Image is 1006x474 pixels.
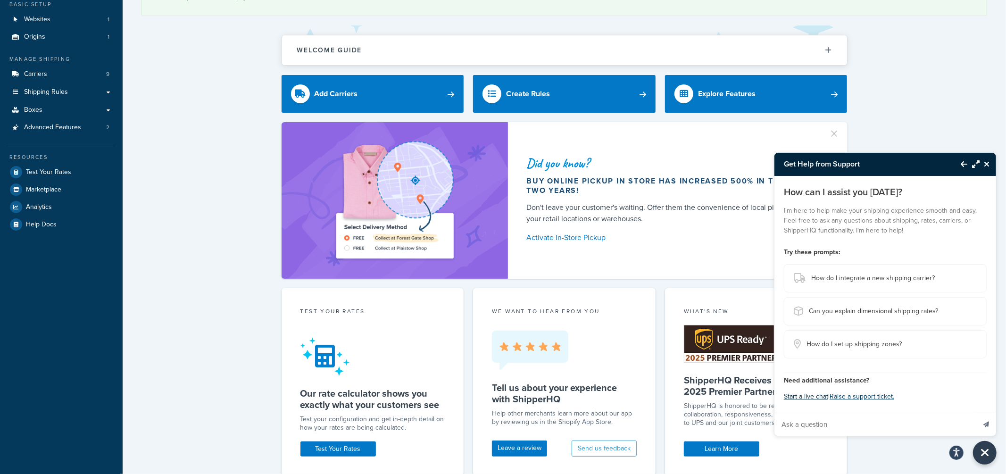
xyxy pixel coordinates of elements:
[7,28,116,46] a: Origins1
[24,33,45,41] span: Origins
[7,181,116,198] a: Marketplace
[784,247,987,257] h4: Try these prompts:
[976,413,996,436] button: Send message
[106,124,109,132] span: 2
[527,176,825,195] div: Buy online pickup in store has increased 500% in the past two years!
[7,199,116,216] a: Analytics
[106,70,109,78] span: 9
[26,203,52,211] span: Analytics
[684,307,829,318] div: What's New
[527,231,825,244] a: Activate In-Store Pickup
[282,75,464,113] a: Add Carriers
[7,11,116,28] li: Websites
[784,375,987,385] h4: Need additional assistance?
[784,297,987,325] button: Can you explain dimensional shipping rates?
[7,164,116,181] a: Test Your Rates
[7,66,116,83] a: Carriers9
[784,206,987,235] p: I'm here to help make your shipping experience smooth and easy. Feel free to ask any questions ab...
[774,413,975,436] input: Ask a question
[7,119,116,136] li: Advanced Features
[684,374,829,397] h5: ShipperHQ Receives UPS Ready® 2025 Premier Partner Award
[473,75,656,113] a: Create Rules
[7,55,116,63] div: Manage Shipping
[26,168,71,176] span: Test Your Rates
[492,382,637,405] h5: Tell us about your experience with ShipperHQ
[830,391,894,401] a: Raise a support ticket.
[26,221,57,229] span: Help Docs
[309,136,480,265] img: ad-shirt-map-b0359fc47e01cab431d101c4b569394f6a03f54285957d908178d52f29eb9668.png
[784,330,987,358] button: How do I set up shipping zones?
[300,307,445,318] div: Test your rates
[784,390,828,403] button: Start a live chat
[784,390,987,403] p: |
[980,158,996,170] button: Close Resource Center
[684,441,759,457] a: Learn More
[492,409,637,426] p: Help other merchants learn more about our app by reviewing us in the Shopify App Store.
[7,28,116,46] li: Origins
[967,153,980,175] button: Maximize Resource Center
[784,185,987,199] p: How can I assist you [DATE]?
[24,124,81,132] span: Advanced Features
[784,264,987,292] button: How do I integrate a new shipping carrier?
[7,153,116,161] div: Resources
[806,338,902,351] span: How do I set up shipping zones?
[809,305,938,318] span: Can you explain dimensional shipping rates?
[24,16,50,24] span: Websites
[698,87,756,100] div: Explore Features
[527,157,825,170] div: Did you know?
[951,153,967,175] button: Back to Resource Center
[300,415,445,432] div: Test your configuration and get in-depth detail on how your rates are being calculated.
[7,0,116,8] div: Basic Setup
[282,35,847,65] button: Welcome Guide
[24,88,68,96] span: Shipping Rules
[7,11,116,28] a: Websites1
[24,70,47,78] span: Carriers
[300,388,445,410] h5: Our rate calculator shows you exactly what your customers see
[7,101,116,119] a: Boxes
[7,216,116,233] a: Help Docs
[774,153,951,175] h3: Get Help from Support
[811,272,935,285] span: How do I integrate a new shipping carrier?
[572,441,637,457] button: Send us feedback
[26,186,61,194] span: Marketplace
[108,16,109,24] span: 1
[7,119,116,136] a: Advanced Features2
[300,441,376,457] a: Test Your Rates
[665,75,848,113] a: Explore Features
[24,106,42,114] span: Boxes
[7,83,116,101] a: Shipping Rules
[492,441,547,457] a: Leave a review
[315,87,358,100] div: Add Carriers
[297,47,362,54] h2: Welcome Guide
[527,202,825,225] div: Don't leave your customer's waiting. Offer them the convenience of local pickup at any of your re...
[108,33,109,41] span: 1
[506,87,550,100] div: Create Rules
[7,66,116,83] li: Carriers
[684,402,829,427] p: ShipperHQ is honored to be recognized for our collaboration, responsiveness, and commitment to UP...
[973,441,997,465] button: Close Resource Center
[492,307,637,316] p: we want to hear from you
